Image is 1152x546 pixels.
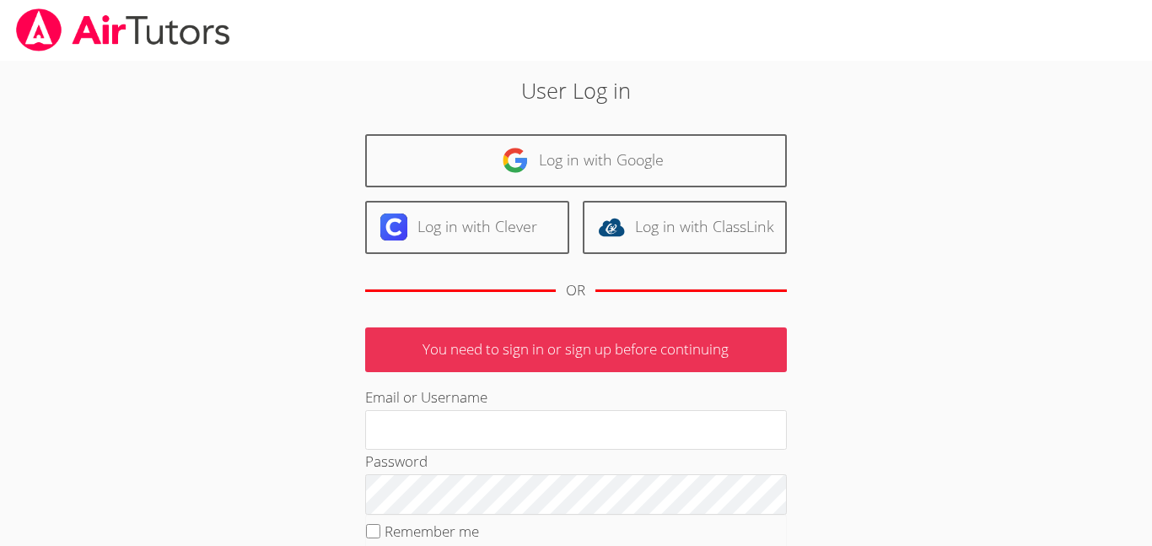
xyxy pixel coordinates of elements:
a: Log in with Google [365,134,787,187]
p: You need to sign in or sign up before continuing [365,327,787,372]
a: Log in with ClassLink [583,201,787,254]
img: google-logo-50288ca7cdecda66e5e0955fdab243c47b7ad437acaf1139b6f446037453330a.svg [502,147,529,174]
img: clever-logo-6eab21bc6e7a338710f1a6ff85c0baf02591cd810cc4098c63d3a4b26e2feb20.svg [380,214,407,241]
div: OR [566,278,585,303]
h2: User Log in [265,74,887,106]
label: Remember me [385,522,479,541]
img: classlink-logo-d6bb404cc1216ec64c9a2012d9dc4662098be43eaf13dc465df04b49fa7ab582.svg [598,214,625,241]
label: Password [365,451,428,471]
a: Log in with Clever [365,201,569,254]
img: airtutors_banner-c4298cdbf04f3fff15de1276eac7730deb9818008684d7c2e4769d2f7ddbe033.png [14,8,232,51]
label: Email or Username [365,387,487,407]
